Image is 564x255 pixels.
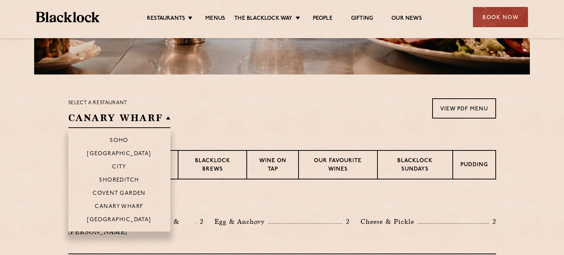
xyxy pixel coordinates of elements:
[87,151,151,158] p: [GEOGRAPHIC_DATA]
[306,157,370,174] p: Our favourite wines
[234,15,292,23] a: The Blacklock Way
[99,177,139,185] p: Shoreditch
[214,216,268,227] p: Egg & Anchovy
[110,138,129,145] p: Soho
[432,98,496,119] a: View PDF Menu
[93,190,146,198] p: Covent Garden
[361,216,418,227] p: Cheese & Pickle
[473,7,528,27] div: Book Now
[68,198,496,207] h3: Pre Chop Bites
[36,12,100,22] img: BL_Textured_Logo-footer-cropped.svg
[351,15,373,23] a: Gifting
[460,161,488,170] p: Pudding
[112,164,126,171] p: City
[87,217,151,224] p: [GEOGRAPHIC_DATA]
[489,217,496,226] p: 2
[186,157,239,174] p: Blacklock Brews
[147,15,185,23] a: Restaurants
[313,15,333,23] a: People
[95,204,143,211] p: Canary Wharf
[254,157,290,174] p: Wine on Tap
[68,98,170,108] p: Select a restaurant
[385,157,445,174] p: Blacklock Sundays
[68,112,170,128] h2: Canary Wharf
[342,217,350,226] p: 2
[391,15,422,23] a: Our News
[196,217,203,226] p: 2
[205,15,225,23] a: Menus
